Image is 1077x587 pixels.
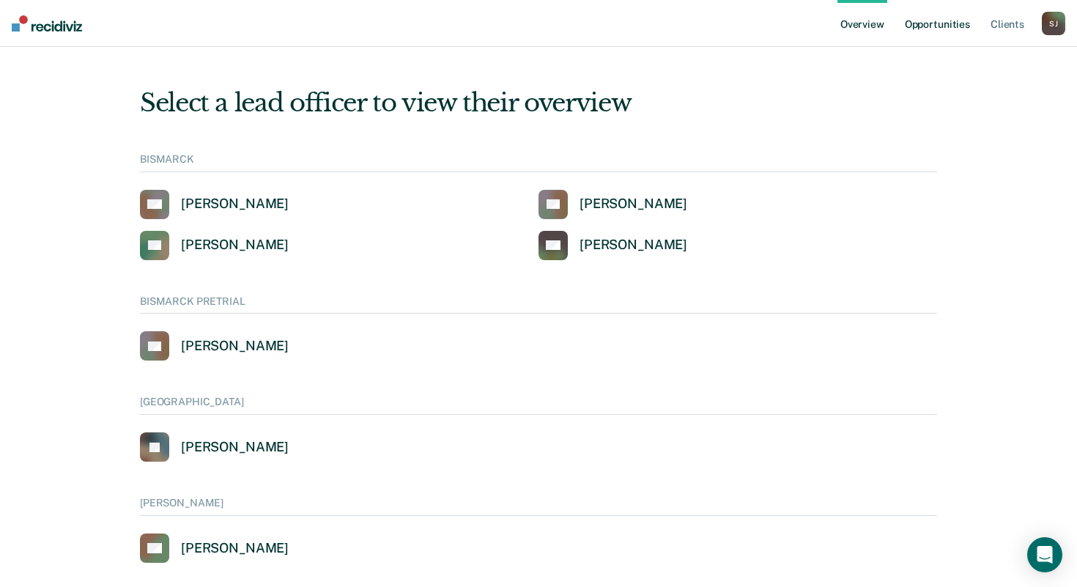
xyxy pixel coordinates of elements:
[538,190,687,219] a: [PERSON_NAME]
[140,190,289,219] a: [PERSON_NAME]
[140,153,937,172] div: BISMARCK
[580,237,687,254] div: [PERSON_NAME]
[181,439,289,456] div: [PERSON_NAME]
[140,534,289,563] a: [PERSON_NAME]
[1027,537,1062,572] div: Open Intercom Messenger
[12,15,82,32] img: Recidiviz
[181,237,289,254] div: [PERSON_NAME]
[538,231,687,260] a: [PERSON_NAME]
[140,432,289,462] a: [PERSON_NAME]
[140,396,937,415] div: [GEOGRAPHIC_DATA]
[181,540,289,557] div: [PERSON_NAME]
[140,231,289,260] a: [PERSON_NAME]
[140,295,937,314] div: BISMARCK PRETRIAL
[181,338,289,355] div: [PERSON_NAME]
[181,196,289,213] div: [PERSON_NAME]
[140,88,937,118] div: Select a lead officer to view their overview
[580,196,687,213] div: [PERSON_NAME]
[140,331,289,361] a: [PERSON_NAME]
[1042,12,1065,35] button: SJ
[1042,12,1065,35] div: S J
[140,497,937,516] div: [PERSON_NAME]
